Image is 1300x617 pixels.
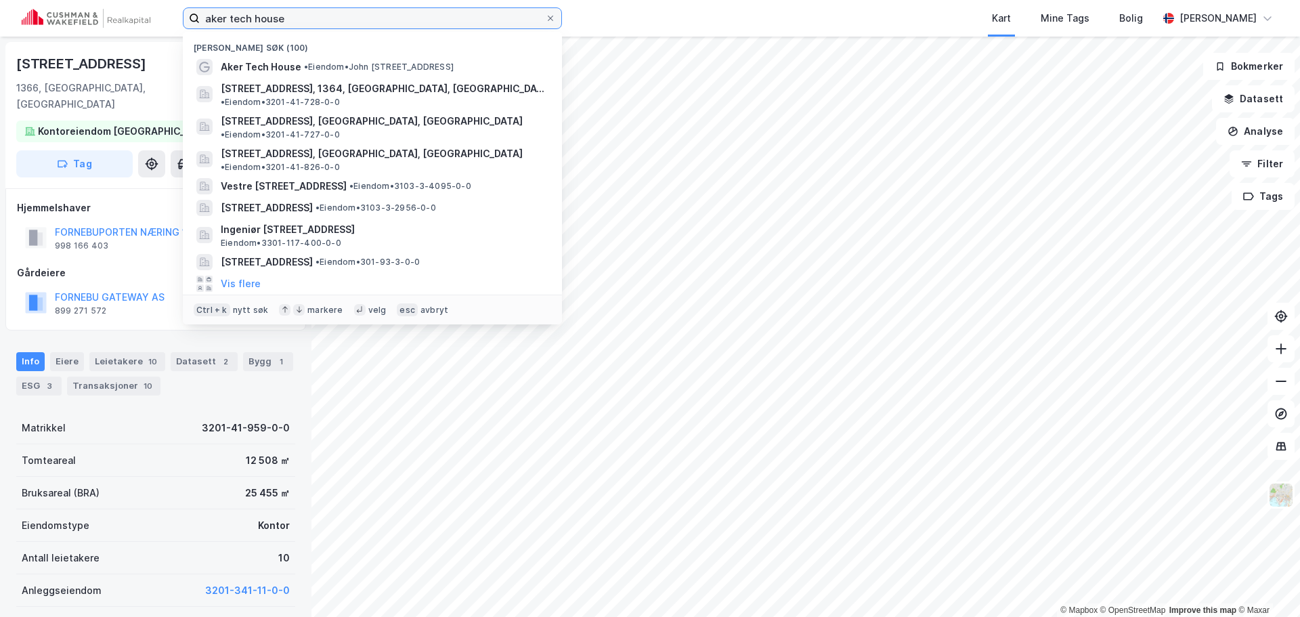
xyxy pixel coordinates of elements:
[205,582,290,599] button: 3201-341-11-0-0
[200,8,545,28] input: Søk på adresse, matrikkel, gårdeiere, leietakere eller personer
[17,200,295,216] div: Hjemmelshaver
[1232,183,1295,210] button: Tags
[1169,605,1236,615] a: Improve this map
[1100,605,1166,615] a: OpenStreetMap
[221,129,225,140] span: •
[221,113,523,129] span: [STREET_ADDRESS], [GEOGRAPHIC_DATA], [GEOGRAPHIC_DATA]
[992,10,1011,26] div: Kart
[221,200,313,216] span: [STREET_ADDRESS]
[219,355,232,368] div: 2
[397,303,418,317] div: esc
[22,550,100,566] div: Antall leietakere
[221,59,301,75] span: Aker Tech House
[22,9,150,28] img: cushman-wakefield-realkapital-logo.202ea83816669bd177139c58696a8fa1.svg
[221,162,225,172] span: •
[1268,482,1294,508] img: Z
[349,181,353,191] span: •
[221,276,261,292] button: Vis flere
[89,352,165,371] div: Leietakere
[1212,85,1295,112] button: Datasett
[304,62,454,72] span: Eiendom • John [STREET_ADDRESS]
[274,355,288,368] div: 1
[1119,10,1143,26] div: Bolig
[22,582,102,599] div: Anleggseiendom
[1041,10,1089,26] div: Mine Tags
[67,377,160,396] div: Transaksjoner
[16,352,45,371] div: Info
[221,254,313,270] span: [STREET_ADDRESS]
[202,420,290,436] div: 3201-41-959-0-0
[22,485,100,501] div: Bruksareal (BRA)
[38,123,213,140] div: Kontoreiendom [GEOGRAPHIC_DATA]
[221,162,340,173] span: Eiendom • 3201-41-826-0-0
[307,305,343,316] div: markere
[16,80,190,112] div: 1366, [GEOGRAPHIC_DATA], [GEOGRAPHIC_DATA]
[1216,118,1295,145] button: Analyse
[246,452,290,469] div: 12 508 ㎡
[221,221,546,238] span: Ingeniør [STREET_ADDRESS]
[221,81,546,97] span: [STREET_ADDRESS], 1364, [GEOGRAPHIC_DATA], [GEOGRAPHIC_DATA]
[50,352,84,371] div: Eiere
[141,379,155,393] div: 10
[16,53,149,75] div: [STREET_ADDRESS]
[16,377,62,396] div: ESG
[1232,552,1300,617] iframe: Chat Widget
[55,240,108,251] div: 998 166 403
[221,97,225,107] span: •
[368,305,387,316] div: velg
[16,150,133,177] button: Tag
[1232,552,1300,617] div: Kontrollprogram for chat
[420,305,448,316] div: avbryt
[171,352,238,371] div: Datasett
[22,517,89,534] div: Eiendomstype
[245,485,290,501] div: 25 455 ㎡
[221,97,340,108] span: Eiendom • 3201-41-728-0-0
[221,238,341,249] span: Eiendom • 3301-117-400-0-0
[17,265,295,281] div: Gårdeiere
[1060,605,1098,615] a: Mapbox
[243,352,293,371] div: Bygg
[304,62,308,72] span: •
[349,181,471,192] span: Eiendom • 3103-3-4095-0-0
[55,305,106,316] div: 899 271 572
[221,178,347,194] span: Vestre [STREET_ADDRESS]
[233,305,269,316] div: nytt søk
[1179,10,1257,26] div: [PERSON_NAME]
[316,203,320,213] span: •
[1230,150,1295,177] button: Filter
[146,355,160,368] div: 10
[316,257,420,268] span: Eiendom • 301-93-3-0-0
[183,32,562,56] div: [PERSON_NAME] søk (100)
[22,452,76,469] div: Tomteareal
[22,420,66,436] div: Matrikkel
[221,146,523,162] span: [STREET_ADDRESS], [GEOGRAPHIC_DATA], [GEOGRAPHIC_DATA]
[221,129,340,140] span: Eiendom • 3201-41-727-0-0
[278,550,290,566] div: 10
[316,257,320,267] span: •
[316,203,436,213] span: Eiendom • 3103-3-2956-0-0
[258,517,290,534] div: Kontor
[1203,53,1295,80] button: Bokmerker
[43,379,56,393] div: 3
[194,303,230,317] div: Ctrl + k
